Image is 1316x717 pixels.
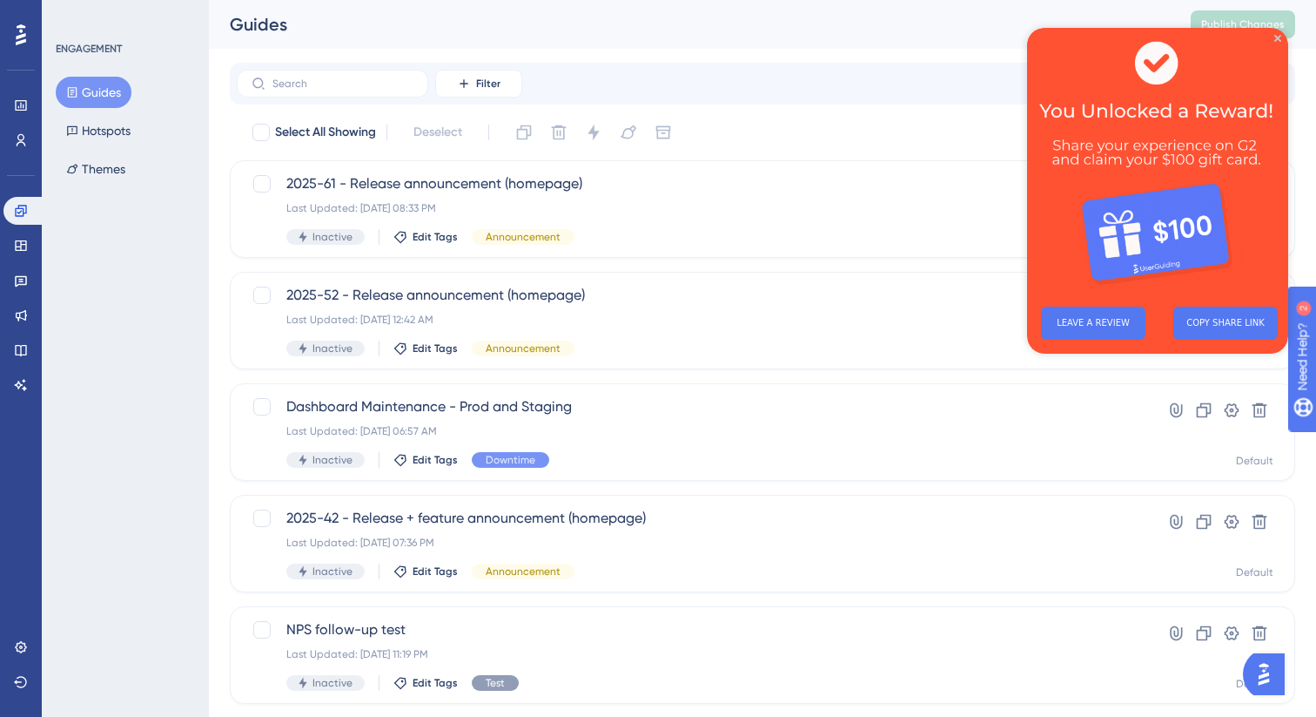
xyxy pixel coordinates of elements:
[398,117,478,148] button: Deselect
[312,342,352,355] span: Inactive
[486,565,561,578] span: Announcement
[1243,648,1295,700] iframe: UserGuiding AI Assistant Launcher
[413,230,458,244] span: Edit Tags
[393,230,458,244] button: Edit Tags
[413,565,458,578] span: Edit Tags
[393,453,458,467] button: Edit Tags
[486,453,535,467] span: Downtime
[312,676,352,690] span: Inactive
[56,77,131,108] button: Guides
[286,173,1099,194] span: 2025-61 - Release announcement (homepage)
[413,122,462,143] span: Deselect
[1191,10,1295,38] button: Publish Changes
[41,4,109,25] span: Need Help?
[286,536,1099,550] div: Last Updated: [DATE] 07:36 PM
[286,396,1099,417] span: Dashboard Maintenance - Prod and Staging
[476,77,500,91] span: Filter
[312,453,352,467] span: Inactive
[486,676,505,690] span: Test
[312,230,352,244] span: Inactive
[286,647,1099,661] div: Last Updated: [DATE] 11:19 PM
[14,279,118,312] button: LEAVE A REVIEW
[435,70,522,98] button: Filter
[413,342,458,355] span: Edit Tags
[286,508,1099,529] span: 2025-42 - Release + feature announcement (homepage)
[275,122,376,143] span: Select All Showing
[413,453,458,467] span: Edit Tags
[286,285,1099,306] span: 2025-52 - Release announcement (homepage)
[121,9,126,23] div: 2
[486,342,561,355] span: Announcement
[286,424,1099,438] div: Last Updated: [DATE] 06:57 AM
[286,313,1099,327] div: Last Updated: [DATE] 12:42 AM
[56,42,122,56] div: ENGAGEMENT
[1236,565,1273,579] div: Default
[1201,17,1285,31] span: Publish Changes
[1236,454,1273,468] div: Default
[413,676,458,690] span: Edit Tags
[393,342,458,355] button: Edit Tags
[286,619,1099,640] span: NPS follow-up test
[56,115,141,146] button: Hotspots
[1236,677,1273,691] div: Default
[56,153,136,185] button: Themes
[486,230,561,244] span: Announcement
[230,12,1147,37] div: Guides
[272,78,413,90] input: Search
[312,565,352,578] span: Inactive
[247,7,254,14] div: Close Preview
[286,201,1099,215] div: Last Updated: [DATE] 08:33 PM
[393,565,458,578] button: Edit Tags
[146,279,251,312] button: COPY SHARE LINK
[393,676,458,690] button: Edit Tags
